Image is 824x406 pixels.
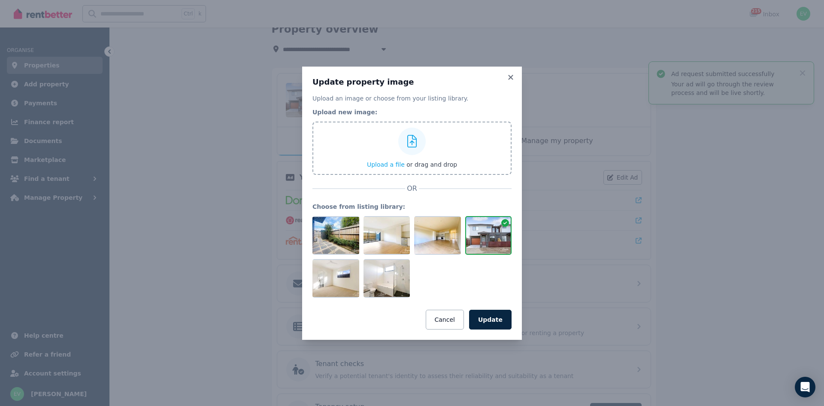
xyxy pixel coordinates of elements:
legend: Upload new image: [312,108,512,116]
button: Cancel [426,310,464,330]
h3: Update property image [312,77,512,87]
div: Open Intercom Messenger [795,377,815,397]
span: or drag and drop [406,161,457,168]
button: Upload a file or drag and drop [367,160,457,169]
span: OR [405,183,419,194]
legend: Choose from listing library: [312,202,512,211]
span: Upload a file [367,161,405,168]
p: Upload an image or choose from your listing library. [312,94,512,103]
button: Update [469,310,512,330]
